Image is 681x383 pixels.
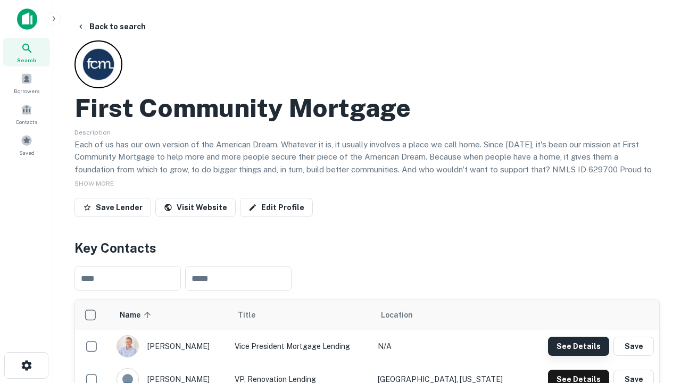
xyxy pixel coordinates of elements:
[3,130,50,159] a: Saved
[16,118,37,126] span: Contacts
[155,198,236,217] a: Visit Website
[74,129,111,136] span: Description
[381,309,413,321] span: Location
[372,330,527,363] td: N/A
[372,300,527,330] th: Location
[3,69,50,97] a: Borrowers
[117,335,224,357] div: [PERSON_NAME]
[74,238,660,257] h4: Key Contacts
[240,198,313,217] a: Edit Profile
[17,9,37,30] img: capitalize-icon.png
[14,87,39,95] span: Borrowers
[17,56,36,64] span: Search
[117,336,138,357] img: 1520878720083
[74,93,411,123] h2: First Community Mortgage
[229,330,372,363] td: Vice President Mortgage Lending
[3,99,50,128] a: Contacts
[74,138,660,188] p: Each of us has our own version of the American Dream. Whatever it is, it usually involves a place...
[613,337,654,356] button: Save
[238,309,269,321] span: Title
[628,264,681,315] iframe: Chat Widget
[74,180,114,187] span: SHOW MORE
[111,300,229,330] th: Name
[229,300,372,330] th: Title
[3,38,50,66] a: Search
[72,17,150,36] button: Back to search
[74,198,151,217] button: Save Lender
[548,337,609,356] button: See Details
[19,148,35,157] span: Saved
[120,309,154,321] span: Name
